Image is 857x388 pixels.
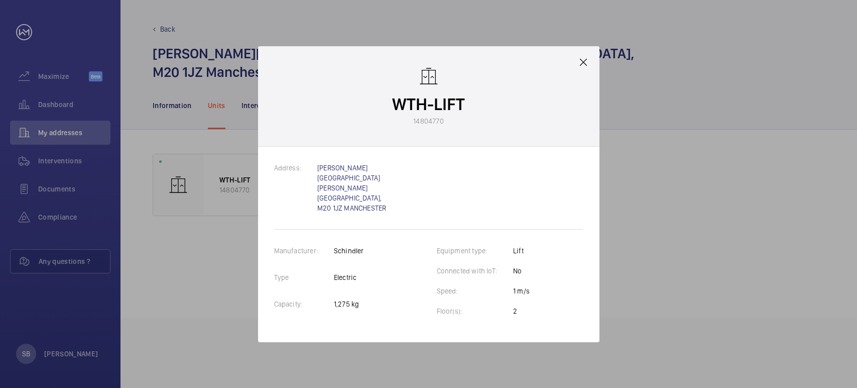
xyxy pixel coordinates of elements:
[437,267,513,275] label: Connected with IoT:
[392,92,465,116] p: WTH-LIFT
[513,286,530,296] p: 1 m/s
[334,272,364,282] p: Electric
[513,306,530,316] p: 2
[413,116,443,126] p: 14804770
[437,247,504,255] label: Equipment type:
[274,164,317,172] label: Address:
[317,164,386,212] a: [PERSON_NAME][GEOGRAPHIC_DATA] [PERSON_NAME][GEOGRAPHIC_DATA], M20 1JZ MANCHESTER
[274,273,305,281] label: Type
[334,299,364,309] p: 1,275 kg
[334,246,364,256] p: Schindler
[513,266,530,276] p: No
[513,246,530,256] p: Lift
[437,307,478,315] label: Floor(s):
[437,287,474,295] label: Speed:
[274,247,334,255] label: Manufacturer:
[419,66,439,86] img: elevator.svg
[274,300,319,308] label: Capacity:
